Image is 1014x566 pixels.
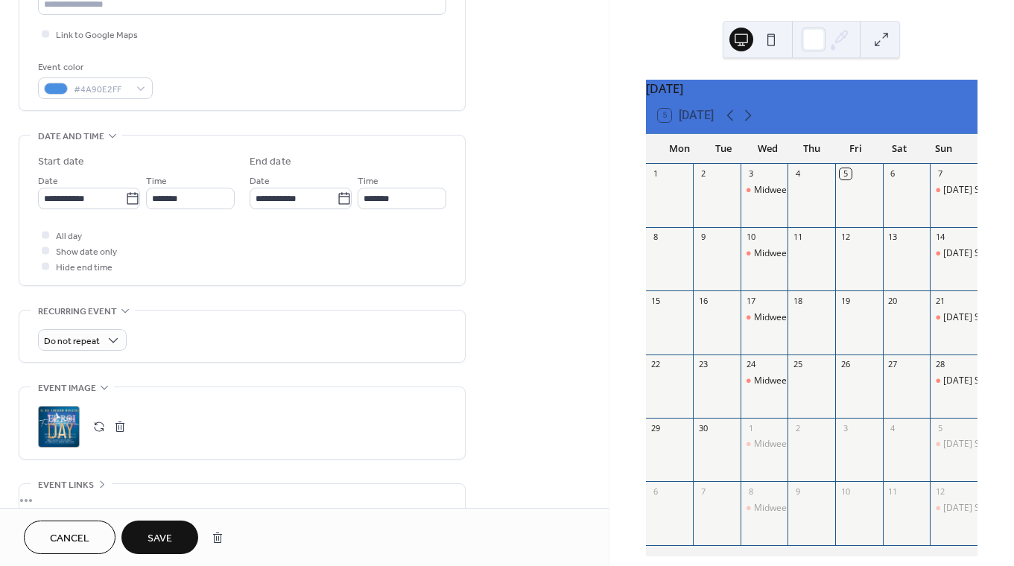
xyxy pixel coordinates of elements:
[840,232,851,243] div: 12
[745,168,756,179] div: 3
[840,422,851,433] div: 3
[930,311,977,324] div: Sunday Service
[943,375,1005,387] div: [DATE] Service
[741,311,788,324] div: Midweek Service
[38,304,117,319] span: Recurring event
[943,311,1005,324] div: [DATE] Service
[792,486,803,497] div: 9
[38,129,104,144] span: Date and time
[650,359,662,370] div: 22
[934,232,945,243] div: 14
[148,531,172,547] span: Save
[922,134,966,164] div: Sun
[887,295,899,306] div: 20
[741,502,788,515] div: Midweek Service
[745,232,756,243] div: 10
[745,295,756,306] div: 17
[38,174,58,189] span: Date
[887,359,899,370] div: 27
[697,232,709,243] div: 9
[358,174,378,189] span: Time
[650,486,662,497] div: 6
[943,247,1005,260] div: [DATE] Service
[56,28,138,43] span: Link to Google Maps
[44,333,100,350] span: Do not repeat
[38,154,84,170] div: Start date
[930,375,977,387] div: Sunday Service
[38,60,150,75] div: Event color
[741,184,788,197] div: Midweek Service
[56,244,117,260] span: Show date only
[741,247,788,260] div: Midweek Service
[702,134,746,164] div: Tue
[741,375,788,387] div: Midweek Service
[650,168,662,179] div: 1
[792,359,803,370] div: 25
[754,311,824,324] div: Midweek Service
[697,168,709,179] div: 2
[74,82,129,98] span: #4A90E2FF
[878,134,922,164] div: Sat
[930,247,977,260] div: Sunday Service
[840,486,851,497] div: 10
[792,232,803,243] div: 11
[840,359,851,370] div: 26
[792,295,803,306] div: 18
[250,154,291,170] div: End date
[697,486,709,497] div: 7
[930,184,977,197] div: Sunday Service
[38,477,94,493] span: Event links
[943,438,1005,451] div: [DATE] Service
[934,295,945,306] div: 21
[934,486,945,497] div: 12
[792,422,803,433] div: 2
[658,134,702,164] div: Mon
[754,184,824,197] div: Midweek Service
[887,232,899,243] div: 13
[650,295,662,306] div: 15
[790,134,834,164] div: Thu
[650,232,662,243] div: 8
[56,260,113,276] span: Hide end time
[943,502,1005,515] div: [DATE] Service
[792,168,803,179] div: 4
[754,502,824,515] div: Midweek Service
[887,486,899,497] div: 11
[697,422,709,433] div: 30
[840,168,851,179] div: 5
[650,422,662,433] div: 29
[646,80,977,98] div: [DATE]
[38,381,96,396] span: Event image
[930,438,977,451] div: Sunday Service
[930,502,977,515] div: Sunday Service
[746,134,790,164] div: Wed
[754,375,824,387] div: Midweek Service
[250,174,270,189] span: Date
[50,531,89,547] span: Cancel
[834,134,878,164] div: Fri
[697,359,709,370] div: 23
[934,422,945,433] div: 5
[887,422,899,433] div: 4
[887,168,899,179] div: 6
[934,359,945,370] div: 28
[697,295,709,306] div: 16
[19,484,465,515] div: •••
[38,406,80,448] div: ;
[745,359,756,370] div: 24
[934,168,945,179] div: 7
[754,438,824,451] div: Midweek Service
[24,521,115,554] button: Cancel
[745,422,756,433] div: 1
[840,295,851,306] div: 19
[146,174,167,189] span: Time
[56,229,82,244] span: All day
[754,247,824,260] div: Midweek Service
[121,521,198,554] button: Save
[741,438,788,451] div: Midweek Service
[745,486,756,497] div: 8
[943,184,1005,197] div: [DATE] Service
